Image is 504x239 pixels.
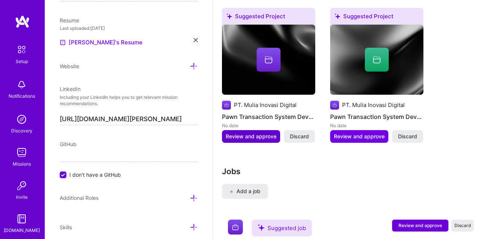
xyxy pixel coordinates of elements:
[330,25,423,95] img: cover
[222,167,480,176] h3: Jobs
[222,184,268,199] button: Add a job
[229,188,260,195] span: Add a job
[60,141,76,147] span: GitHub
[60,224,72,230] span: Skills
[13,160,31,168] div: Missions
[392,220,448,232] button: Review and approve
[290,133,309,140] span: Discard
[222,122,315,129] div: No date
[60,195,98,201] span: Additional Roles
[222,101,231,110] img: Company logo
[330,122,423,129] div: No date
[60,40,66,45] img: Resume
[252,220,312,236] div: Suggested job
[16,193,28,201] div: Invite
[14,211,29,226] img: guide book
[194,38,198,42] i: icon Close
[229,190,234,194] i: icon PlusBlack
[451,220,474,232] button: Discard
[228,220,243,235] img: Company logo
[226,13,232,19] i: icon SuggestedTeams
[330,8,423,28] div: Suggested Project
[258,224,264,231] i: icon SuggestedTeams
[330,130,388,143] button: Review and approve
[398,133,417,140] span: Discard
[14,77,29,92] img: bell
[330,112,423,122] h4: Pawn Transaction System Development ([GEOGRAPHIC_DATA])
[60,86,81,92] span: LinkedIn
[234,101,297,109] div: PT. Mulia Inovasi Digital
[60,17,79,23] span: Resume
[4,226,40,234] div: [DOMAIN_NAME]
[16,57,28,65] div: Setup
[454,222,471,229] span: Discard
[14,145,29,160] img: teamwork
[69,171,121,179] span: I don't have a GitHub
[334,133,385,140] span: Review and approve
[226,133,276,140] span: Review and approve
[398,222,442,229] span: Review and approve
[222,8,315,28] div: Suggested Project
[284,130,315,143] button: Discard
[222,130,280,143] button: Review and approve
[392,130,423,143] button: Discard
[14,112,29,127] img: discovery
[14,178,29,193] img: Invite
[60,94,198,107] p: Including your LinkedIn helps you to get relevant mission recommendations.
[335,13,340,19] i: icon SuggestedTeams
[222,25,315,95] img: cover
[60,63,79,69] span: Website
[14,42,29,57] img: setup
[60,38,143,47] a: [PERSON_NAME]'s Resume
[222,112,315,122] h4: Pawn Transaction System Development ([GEOGRAPHIC_DATA])
[60,24,198,32] div: Last uploaded: [DATE]
[330,101,339,110] img: Company logo
[9,92,35,100] div: Notifications
[342,101,405,109] div: PT. Mulia Inovasi Digital
[11,127,32,135] div: Discovery
[15,15,30,28] img: logo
